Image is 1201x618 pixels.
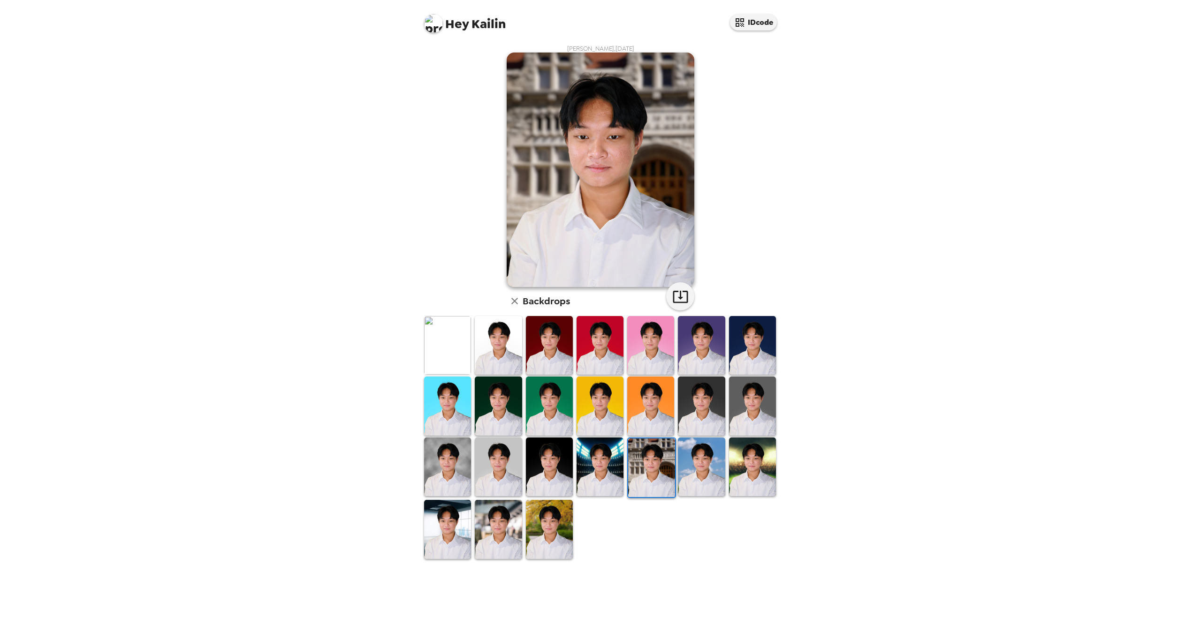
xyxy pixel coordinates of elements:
h6: Backdrops [523,294,570,309]
img: user [507,53,694,287]
button: IDcode [730,14,777,30]
img: profile pic [424,14,443,33]
img: Original [424,316,471,375]
span: [PERSON_NAME] , [DATE] [567,45,634,53]
span: Kailin [424,9,506,30]
span: Hey [445,15,469,32]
